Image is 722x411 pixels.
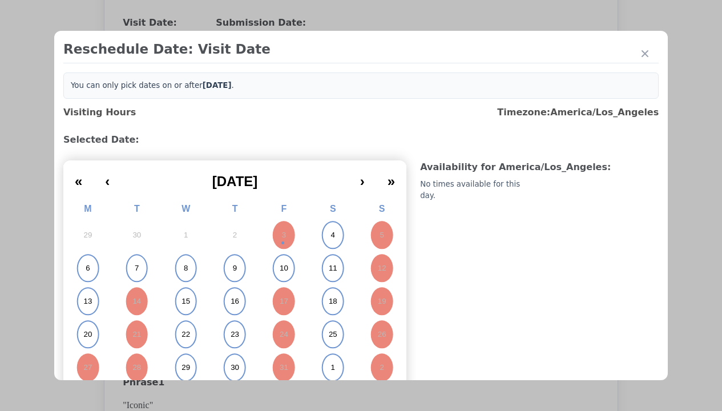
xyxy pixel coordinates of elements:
[162,219,211,252] button: October 1, 2025
[132,230,141,240] abbr: September 30, 2025
[308,318,357,351] button: October 25, 2025
[181,296,190,307] abbr: October 15, 2025
[211,252,260,285] button: October 9, 2025
[134,204,140,213] abbr: Tuesday
[121,165,348,190] button: [DATE]
[378,329,386,340] abbr: October 26, 2025
[420,179,537,202] div: No times available for this day.
[135,263,139,273] abbr: October 7, 2025
[308,351,357,384] button: November 1, 2025
[112,318,162,351] button: October 21, 2025
[203,81,232,90] b: [DATE]
[378,296,386,307] abbr: October 19, 2025
[232,204,238,213] abbr: Thursday
[379,204,385,213] abbr: Sunday
[308,219,357,252] button: October 4, 2025
[63,252,112,285] button: October 6, 2025
[329,329,337,340] abbr: October 25, 2025
[63,72,659,99] div: You can only pick dates on or after .
[280,329,288,340] abbr: October 24, 2025
[376,165,406,190] button: »
[86,263,90,273] abbr: October 6, 2025
[162,318,211,351] button: October 22, 2025
[184,230,188,240] abbr: October 1, 2025
[357,351,406,384] button: November 2, 2025
[259,285,308,318] button: October 17, 2025
[112,219,162,252] button: September 30, 2025
[63,285,112,318] button: October 13, 2025
[259,219,308,252] button: October 3, 2025
[231,296,239,307] abbr: October 16, 2025
[83,329,92,340] abbr: October 20, 2025
[233,230,237,240] abbr: October 2, 2025
[280,362,288,373] abbr: October 31, 2025
[63,351,112,384] button: October 27, 2025
[259,318,308,351] button: October 24, 2025
[282,230,286,240] abbr: October 3, 2025
[132,329,141,340] abbr: October 21, 2025
[112,252,162,285] button: October 7, 2025
[211,219,260,252] button: October 2, 2025
[212,174,258,189] span: [DATE]
[330,230,334,240] abbr: October 4, 2025
[357,318,406,351] button: October 26, 2025
[83,362,92,373] abbr: October 27, 2025
[63,219,112,252] button: September 29, 2025
[63,106,136,119] h3: Visiting Hours
[63,165,94,190] button: «
[184,263,188,273] abbr: October 8, 2025
[378,263,386,273] abbr: October 12, 2025
[132,362,141,373] abbr: October 28, 2025
[380,362,384,373] abbr: November 2, 2025
[330,362,334,373] abbr: November 1, 2025
[259,351,308,384] button: October 31, 2025
[330,204,336,213] abbr: Saturday
[83,230,92,240] abbr: September 29, 2025
[280,263,288,273] abbr: October 10, 2025
[162,252,211,285] button: October 8, 2025
[181,329,190,340] abbr: October 22, 2025
[211,285,260,318] button: October 16, 2025
[83,296,92,307] abbr: October 13, 2025
[281,204,287,213] abbr: Friday
[162,351,211,384] button: October 29, 2025
[357,252,406,285] button: October 12, 2025
[211,351,260,384] button: October 30, 2025
[329,296,337,307] abbr: October 18, 2025
[349,165,376,190] button: ›
[233,263,237,273] abbr: October 9, 2025
[231,329,239,340] abbr: October 23, 2025
[380,230,384,240] abbr: October 5, 2025
[357,285,406,318] button: October 19, 2025
[308,252,357,285] button: October 11, 2025
[280,296,288,307] abbr: October 17, 2025
[181,362,190,373] abbr: October 29, 2025
[329,263,337,273] abbr: October 11, 2025
[259,252,308,285] button: October 10, 2025
[308,285,357,318] button: October 18, 2025
[63,133,659,147] h3: Selected Date:
[357,219,406,252] button: October 5, 2025
[420,160,659,174] h3: Availability for America/Los_Angeles :
[63,318,112,351] button: October 20, 2025
[84,204,91,213] abbr: Monday
[132,296,141,307] abbr: October 14, 2025
[63,40,659,58] h2: Reschedule Date: Visit Date
[112,285,162,318] button: October 14, 2025
[181,204,190,213] abbr: Wednesday
[112,351,162,384] button: October 28, 2025
[497,106,659,119] h3: Timezone: America/Los_Angeles
[231,362,239,373] abbr: October 30, 2025
[94,165,121,190] button: ‹
[162,285,211,318] button: October 15, 2025
[211,318,260,351] button: October 23, 2025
